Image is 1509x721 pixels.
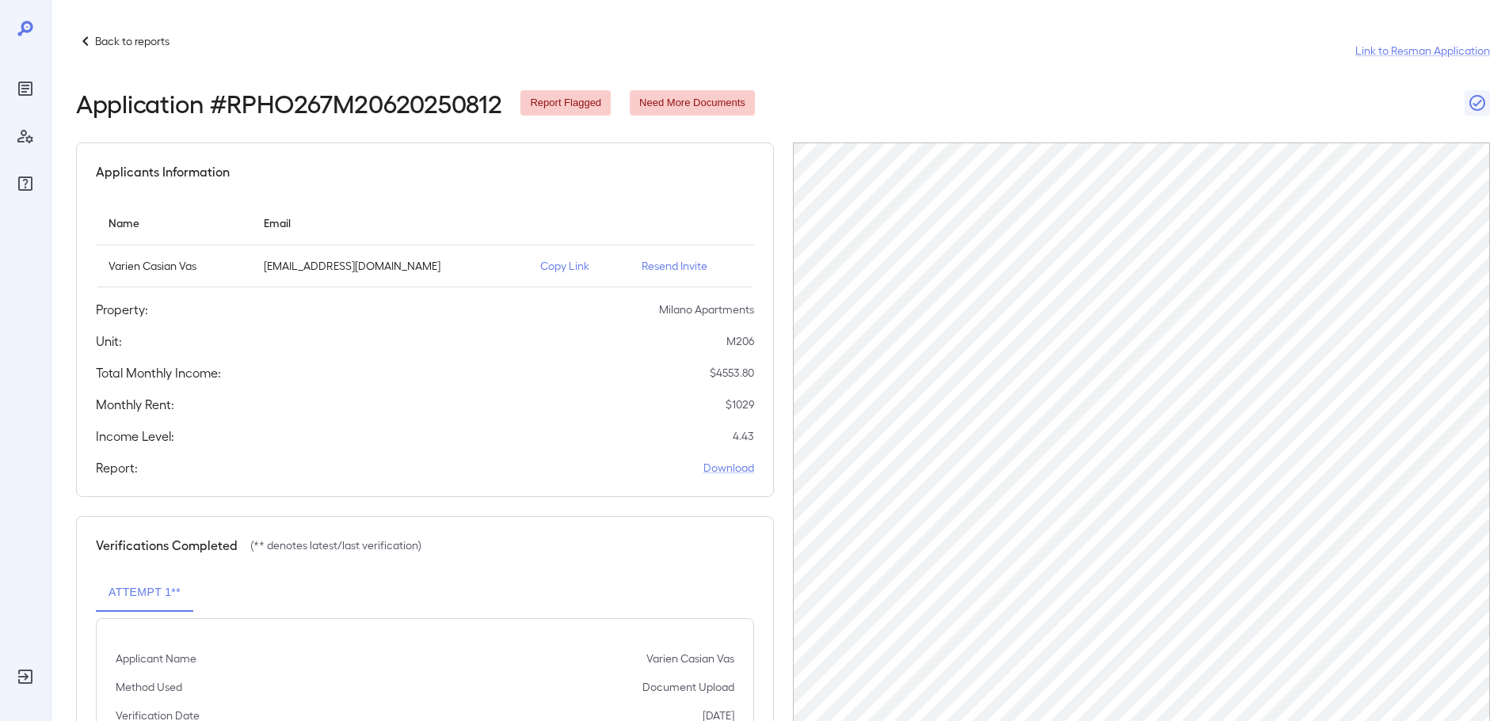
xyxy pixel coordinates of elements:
[95,33,170,49] p: Back to reports
[520,96,611,111] span: Report Flagged
[726,333,754,349] p: M206
[96,200,251,245] th: Name
[96,200,754,287] table: simple table
[116,679,182,695] p: Method Used
[630,96,755,111] span: Need More Documents
[96,332,122,351] h5: Unit:
[264,258,515,274] p: [EMAIL_ADDRESS][DOMAIN_NAME]
[646,651,734,666] p: Varien Casian Vas
[109,258,238,274] p: Varien Casian Vas
[13,664,38,689] div: Log Out
[96,458,138,477] h5: Report:
[96,574,193,612] button: Attempt 1**
[250,537,421,553] p: (** denotes latest/last verification)
[96,536,238,555] h5: Verifications Completed
[13,76,38,101] div: Reports
[96,162,230,181] h5: Applicants Information
[703,460,754,476] a: Download
[642,258,741,274] p: Resend Invite
[251,200,528,245] th: Email
[13,171,38,196] div: FAQ
[1355,43,1490,59] a: Link to Resman Application
[96,363,221,382] h5: Total Monthly Income:
[659,302,754,317] p: Milano Apartments
[96,395,174,414] h5: Monthly Rent:
[710,365,754,381] p: $ 4553.80
[733,428,754,444] p: 4.43
[13,123,38,149] div: Manage Users
[96,427,174,446] h5: Income Level:
[726,397,754,412] p: $ 1029
[642,679,734,695] p: Document Upload
[76,89,501,117] h2: Application # RPHO267M20620250812
[96,300,148,319] h5: Property:
[1465,90,1490,116] button: Close Report
[116,651,196,666] p: Applicant Name
[540,258,617,274] p: Copy Link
